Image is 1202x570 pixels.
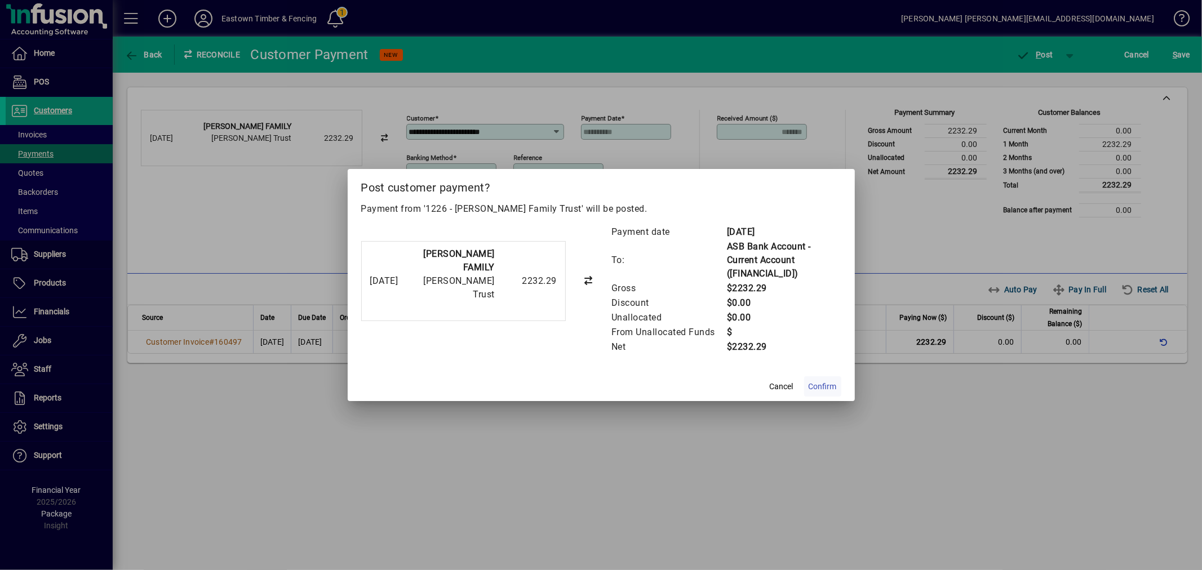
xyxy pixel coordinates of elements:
td: [DATE] [726,225,841,239]
span: Cancel [770,381,793,393]
span: Confirm [809,381,837,393]
td: Payment date [611,225,726,239]
td: $ [726,325,841,340]
div: [DATE] [370,274,405,288]
span: [PERSON_NAME] Trust [424,275,495,300]
td: $0.00 [726,296,841,310]
td: To: [611,239,726,281]
td: Net [611,340,726,354]
td: $2232.29 [726,281,841,296]
td: $0.00 [726,310,841,325]
strong: [PERSON_NAME] FAMILY [424,248,495,273]
td: Discount [611,296,726,310]
td: $2232.29 [726,340,841,354]
button: Cancel [764,376,800,397]
h2: Post customer payment? [348,169,855,202]
td: From Unallocated Funds [611,325,726,340]
td: Unallocated [611,310,726,325]
button: Confirm [804,376,841,397]
div: 2232.29 [500,274,557,288]
p: Payment from '1226 - [PERSON_NAME] Family Trust' will be posted. [361,202,841,216]
td: ASB Bank Account - Current Account ([FINANCIAL_ID]) [726,239,841,281]
td: Gross [611,281,726,296]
